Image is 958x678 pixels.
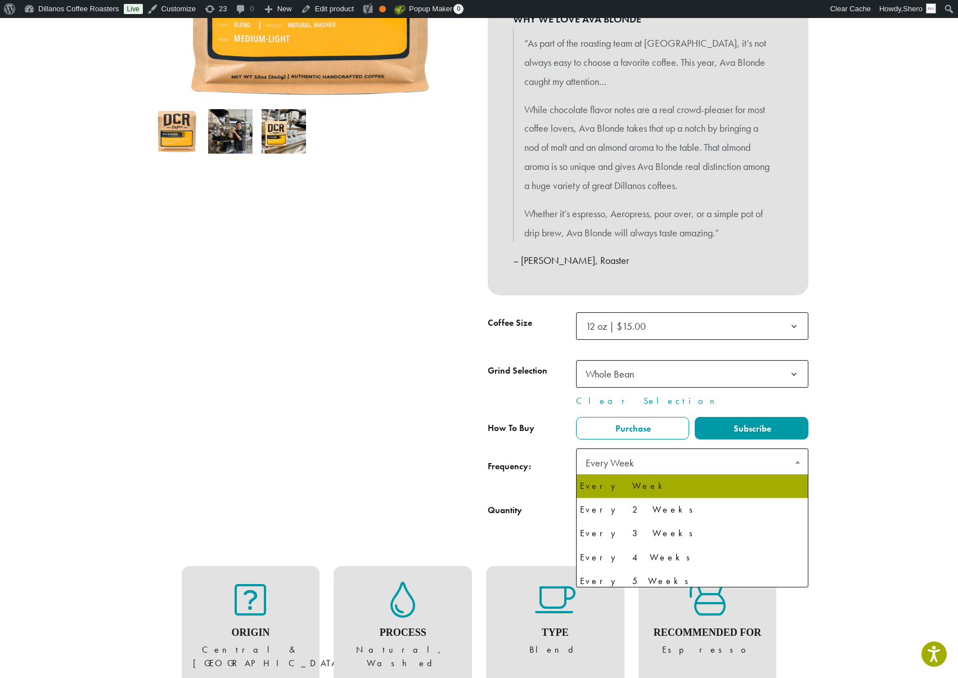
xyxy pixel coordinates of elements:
li: Every 5 Weeks [577,569,808,593]
p: “As part of the roasting team at [GEOGRAPHIC_DATA], it’s not always easy to choose a favorite cof... [524,34,772,91]
figure: Central & [GEOGRAPHIC_DATA] [193,582,309,671]
li: Every Week [577,474,808,498]
span: 12 oz | $15.00 [586,320,646,333]
span: 12 oz | $15.00 [576,312,808,340]
span: Whole Bean [576,360,808,388]
a: Clear Selection [576,394,808,408]
span: Shero [903,5,923,13]
h4: Origin [193,627,309,639]
figure: Espresso [650,582,766,657]
h4: Type [497,627,613,639]
div: Quantity [488,504,522,517]
h4: Recommended For [650,627,766,639]
label: Grind Selection [488,363,576,379]
span: 0 [453,4,464,14]
span: Frequency: [488,460,576,473]
div: OK [379,6,386,12]
span: Every Week [581,452,645,474]
span: Whole Bean [586,367,634,380]
figure: Blend [497,582,613,657]
a: Live [124,4,143,14]
b: WHY WE LOVE AVA BLONDE [513,10,783,29]
span: Every Week [576,448,808,477]
h4: Process [345,627,461,639]
li: Every 4 Weeks [577,546,808,569]
p: While chocolate flavor notes are a real crowd-pleaser for most coffee lovers, Ava Blonde takes th... [524,100,772,195]
span: Whole Bean [581,363,645,385]
p: Whether it’s espresso, Aeropress, pour over, or a simple pot of drip brew, Ava Blonde will always... [524,204,772,243]
p: – [PERSON_NAME], Roaster [513,251,783,270]
span: 12 oz | $15.00 [581,315,657,337]
span: How To Buy [488,422,534,434]
img: Ava Blonde - Image 2 [208,109,253,154]
label: Coffee Size [488,315,576,331]
span: Purchase [614,423,651,434]
li: Every 3 Weeks [577,522,808,545]
img: Ava Blonde - Image 3 [262,109,306,154]
li: Every 2 Weeks [577,498,808,522]
span: Subscribe [732,423,771,434]
img: Ava Blonde [155,109,199,154]
figure: Natural, Washed [345,582,461,671]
